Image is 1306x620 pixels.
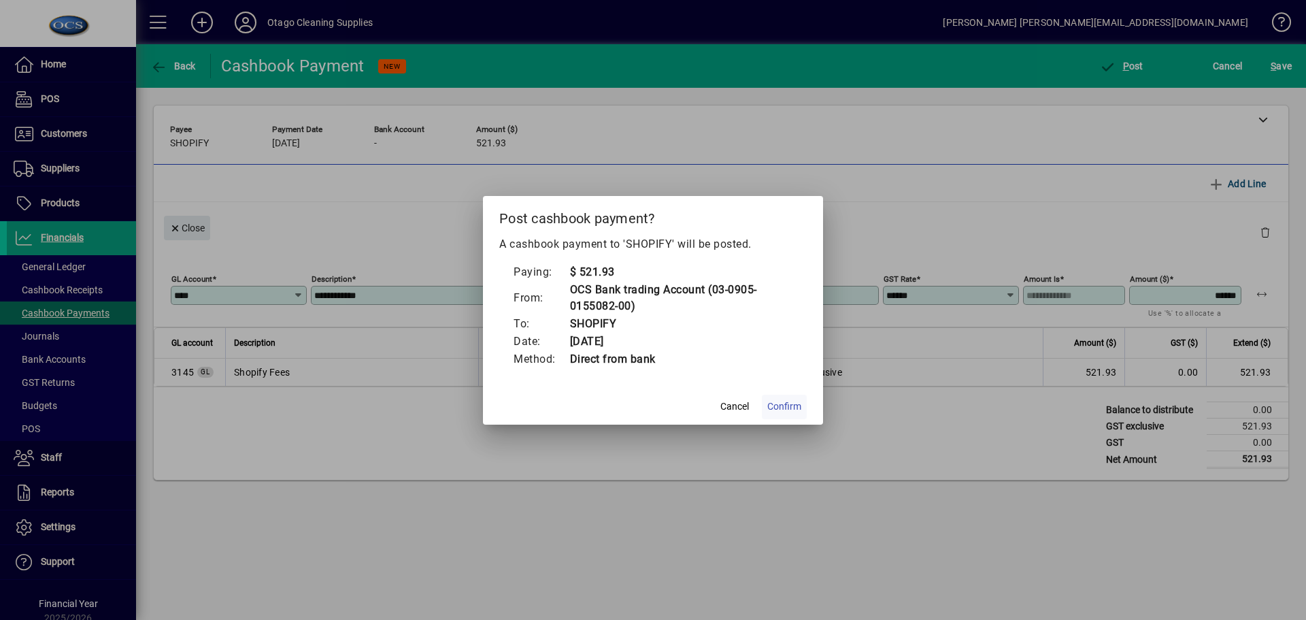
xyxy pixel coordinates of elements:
[483,196,823,235] h2: Post cashbook payment?
[720,399,749,414] span: Cancel
[569,281,794,315] td: OCS Bank trading Account (03-0905-0155082-00)
[513,263,569,281] td: Paying:
[767,399,801,414] span: Confirm
[713,395,756,419] button: Cancel
[569,263,794,281] td: $ 521.93
[513,281,569,315] td: From:
[569,350,794,368] td: Direct from bank
[513,315,569,333] td: To:
[569,315,794,333] td: SHOPIFY
[762,395,807,419] button: Confirm
[569,333,794,350] td: [DATE]
[513,333,569,350] td: Date:
[513,350,569,368] td: Method:
[499,236,807,252] p: A cashbook payment to 'SHOPIFY' will be posted.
